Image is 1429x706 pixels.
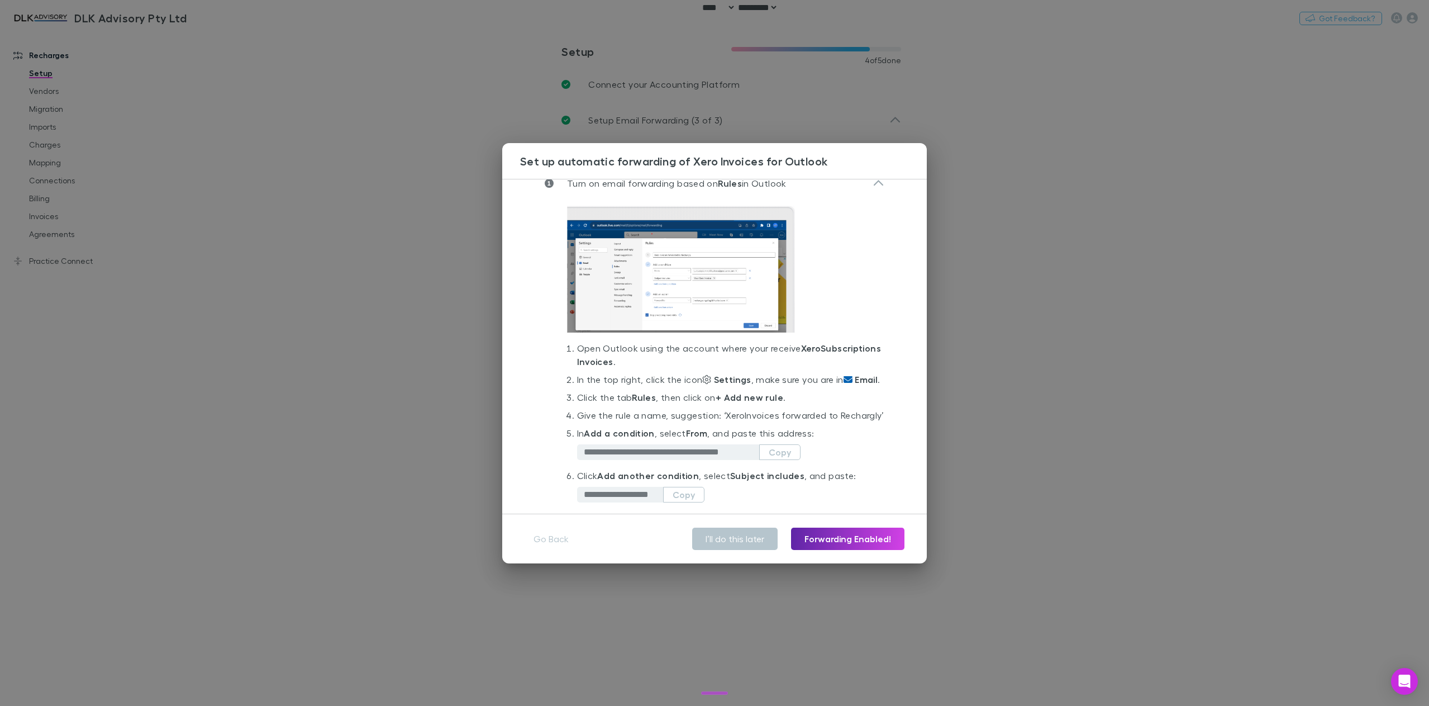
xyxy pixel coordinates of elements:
[759,444,801,460] button: Copy
[716,392,783,403] strong: + Add new rule
[525,528,578,550] button: Go Back
[536,165,893,201] div: Turn on email forwarding based onRulesin Outlook
[577,342,884,373] li: Open Outlook using the account where your receive .
[1391,668,1418,695] div: Open Intercom Messenger
[554,177,787,190] p: Turn on email forwarding based on in Outlook
[632,392,656,403] strong: Rules
[584,428,655,439] strong: Add a condition
[577,511,884,554] li: In , select , and paste this address:
[678,513,727,524] strong: Forward to
[663,487,704,503] button: Copy
[686,428,707,439] strong: From
[584,513,647,524] strong: Add an action
[791,528,904,550] button: Forwarding Enabled!
[577,409,884,427] li: Give the rule a name, suggestion: ‘ Xero Invoices forwarded to Rechargly’
[577,469,884,511] li: Click , select , and paste:
[692,528,778,550] button: I’ll do this later
[730,470,804,481] strong: Subject includes
[520,154,927,168] h3: Set up automatic forwarding of Xero Invoices for Outlook
[714,374,751,385] strong: Settings
[718,178,742,189] strong: Rules
[567,206,795,333] img: OutlookAutoFwd
[577,391,884,409] li: Click the tab , then click on .
[855,374,878,385] strong: Email
[597,470,699,481] strong: Add another condition
[577,427,884,469] li: In , select , and paste this address:
[577,343,881,367] strong: Xero Subscriptions Invoices
[577,373,884,391] li: In the top right, click the icon , make sure you are in .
